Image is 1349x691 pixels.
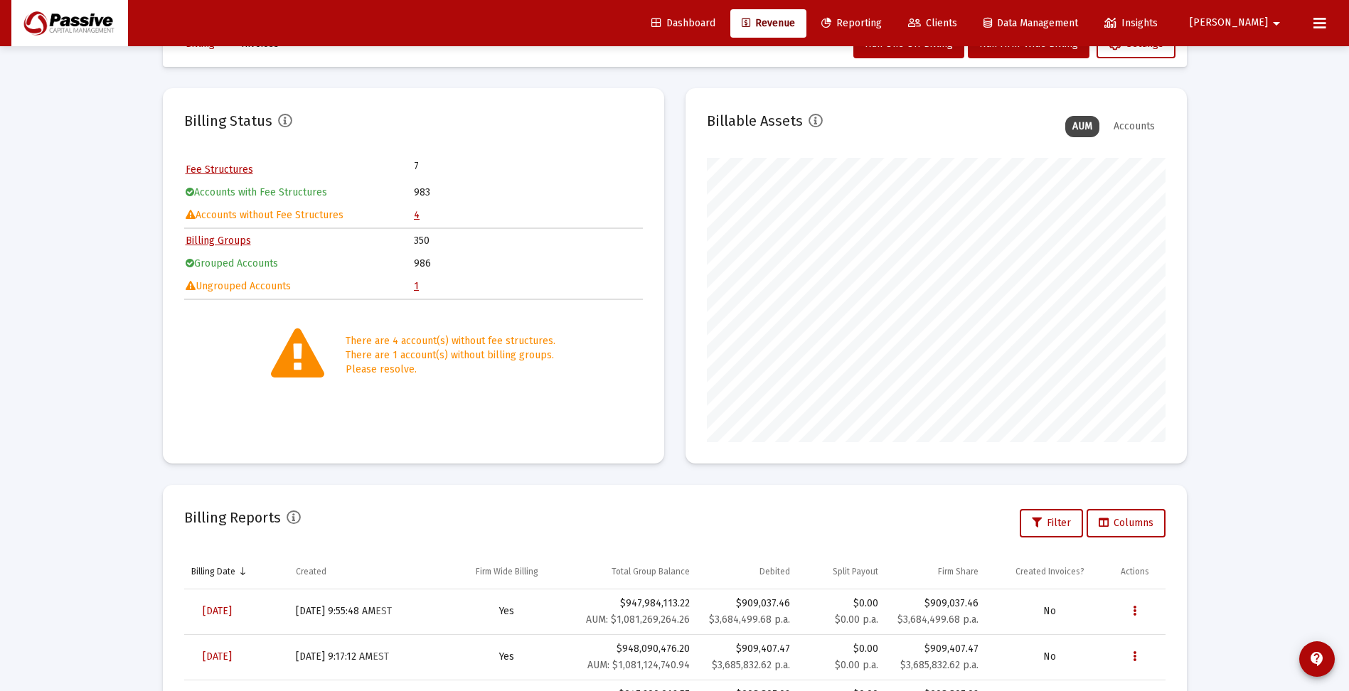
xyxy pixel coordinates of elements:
td: 7 [414,159,528,173]
small: $0.00 p.a. [835,659,878,671]
td: Column Total Group Balance [570,555,697,589]
div: There are 4 account(s) without fee structures. [346,334,555,348]
div: No [993,604,1106,618]
img: Dashboard [22,9,117,38]
small: EST [375,605,392,617]
a: Reporting [810,9,893,38]
td: Accounts without Fee Structures [186,205,413,226]
td: Ungrouped Accounts [186,276,413,297]
td: Column Billing Date [184,555,289,589]
td: Column Firm Share [885,555,986,589]
a: [DATE] [191,643,243,671]
small: EST [373,650,389,663]
td: Column Split Payout [797,555,885,589]
td: Column Debited [697,555,798,589]
div: $948,090,476.20 [577,642,690,673]
h2: Billing Status [184,109,272,132]
div: Firm Share [938,566,979,577]
h2: Billing Reports [184,506,281,529]
span: Settings [1109,38,1163,50]
small: $0.00 p.a. [835,614,878,626]
small: $3,684,499.68 p.a. [709,614,790,626]
td: 350 [414,230,641,252]
button: [PERSON_NAME] [1173,9,1302,37]
div: Accounts [1107,116,1162,137]
span: [DATE] [203,650,232,663]
div: Billing Date [191,566,235,577]
a: 4 [414,209,420,221]
button: Columns [1087,509,1166,537]
mat-icon: arrow_drop_down [1268,9,1285,38]
td: Accounts with Fee Structures [186,182,413,203]
span: Columns [1099,517,1153,529]
div: [DATE] 9:55:48 AM [296,604,437,618]
span: Reporting [821,17,882,29]
div: No [993,650,1106,664]
div: [DATE] 9:17:12 AM [296,650,437,664]
small: $3,684,499.68 p.a. [897,614,979,626]
div: $909,037.46 [704,596,791,611]
div: $947,984,113.22 [577,596,690,627]
div: $0.00 [804,596,878,627]
a: Billing Groups [186,235,251,247]
div: Created Invoices? [1015,566,1084,577]
a: Data Management [972,9,1089,38]
small: $3,685,832.62 p.a. [900,659,979,671]
span: [PERSON_NAME] [1190,17,1268,29]
div: Debited [759,566,790,577]
a: 1 [414,280,419,292]
td: Column Created [289,555,444,589]
a: [DATE] [191,597,243,626]
td: Column Firm Wide Billing [444,555,570,589]
span: Data Management [983,17,1078,29]
td: Grouped Accounts [186,253,413,274]
span: Clients [908,17,957,29]
div: Actions [1121,566,1149,577]
button: Filter [1020,509,1083,537]
div: Total Group Balance [612,566,690,577]
span: Insights [1104,17,1158,29]
a: Clients [897,9,969,38]
span: Revenue [742,17,795,29]
h2: Billable Assets [707,109,803,132]
div: Firm Wide Billing [476,566,538,577]
td: 986 [414,253,641,274]
td: 983 [414,182,641,203]
span: Dashboard [651,17,715,29]
div: $909,407.47 [704,642,791,656]
div: Yes [452,604,562,618]
mat-icon: contact_support [1308,650,1326,668]
a: Dashboard [640,9,727,38]
a: Revenue [730,9,806,38]
small: AUM: $1,081,124,740.94 [587,659,690,671]
div: $909,407.47 [892,642,979,656]
div: $0.00 [804,642,878,673]
div: Please resolve. [346,363,555,377]
div: There are 1 account(s) without billing groups. [346,348,555,363]
div: Created [296,566,326,577]
small: AUM: $1,081,269,264.26 [586,614,690,626]
span: [DATE] [203,605,232,617]
div: $909,037.46 [892,596,979,611]
td: Column Actions [1114,555,1166,589]
span: Filter [1032,517,1071,529]
a: Insights [1093,9,1169,38]
div: AUM [1065,116,1099,137]
td: Column Created Invoices? [986,555,1113,589]
a: Fee Structures [186,164,253,176]
div: Split Payout [833,566,878,577]
small: $3,685,832.62 p.a. [712,659,790,671]
div: Yes [452,650,562,664]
